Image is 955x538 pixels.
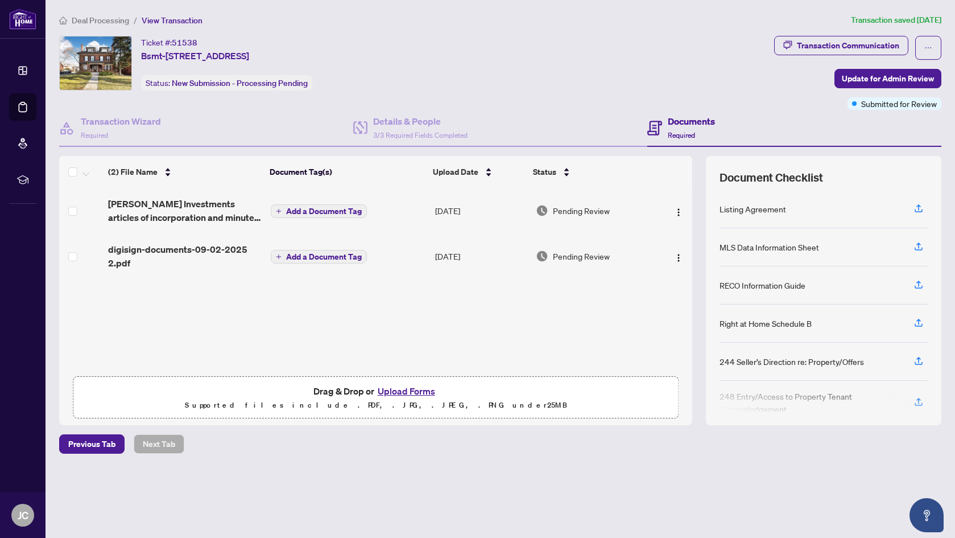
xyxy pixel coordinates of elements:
button: Add a Document Tag [271,204,367,218]
button: Upload Forms [374,384,439,399]
span: Document Checklist [720,170,823,186]
span: home [59,17,67,24]
div: 248 Entry/Access to Property Tenant Acknowledgement [720,390,900,415]
span: Drag & Drop or [313,384,439,399]
span: Required [81,131,108,139]
img: Document Status [536,204,548,217]
img: Document Status [536,250,548,262]
th: Document Tag(s) [265,156,428,188]
div: Transaction Communication [797,36,899,55]
span: New Submission - Processing Pending [172,78,308,88]
div: Right at Home Schedule B [720,317,812,330]
h4: Details & People [373,114,468,128]
button: Update for Admin Review [834,69,941,88]
span: (2) File Name [108,166,158,178]
span: ellipsis [924,44,932,52]
div: MLS Data Information Sheet [720,241,819,253]
span: Required [668,131,695,139]
span: Bsmt-[STREET_ADDRESS] [141,49,249,63]
img: logo [9,9,36,30]
button: Add a Document Tag [271,249,367,264]
span: JC [18,507,28,523]
span: Upload Date [433,166,478,178]
span: Submitted for Review [861,97,937,110]
li: / [134,14,137,27]
h4: Documents [668,114,715,128]
img: Logo [674,208,683,217]
span: Drag & Drop orUpload FormsSupported files include .PDF, .JPG, .JPEG, .PNG under25MB [73,377,678,419]
button: Add a Document Tag [271,250,367,264]
span: Pending Review [553,250,610,262]
th: Status [528,156,654,188]
td: [DATE] [431,188,531,233]
span: 51538 [172,38,197,48]
span: [PERSON_NAME] Investments articles of incorporation and minutes copy.pdf [108,197,262,224]
img: IMG-C12375904_1.jpg [60,36,131,90]
div: RECO Information Guide [720,279,805,291]
span: plus [276,208,282,214]
span: Pending Review [553,204,610,217]
button: Add a Document Tag [271,204,367,219]
th: (2) File Name [104,156,266,188]
span: plus [276,254,282,260]
div: 244 Seller’s Direction re: Property/Offers [720,355,864,368]
div: Listing Agreement [720,203,786,215]
span: Add a Document Tag [286,253,362,261]
td: [DATE] [431,233,531,279]
span: 3/3 Required Fields Completed [373,131,468,139]
span: Update for Admin Review [842,69,934,88]
button: Next Tab [134,434,184,454]
button: Previous Tab [59,434,125,454]
img: Logo [674,253,683,262]
span: Add a Document Tag [286,207,362,215]
span: Deal Processing [72,15,129,26]
span: View Transaction [142,15,202,26]
button: Logo [669,247,688,265]
div: Status: [141,75,312,91]
button: Logo [669,202,688,220]
span: Status [533,166,556,178]
div: Ticket #: [141,36,197,49]
p: Supported files include .PDF, .JPG, .JPEG, .PNG under 25 MB [80,399,671,412]
span: Previous Tab [68,435,115,453]
h4: Transaction Wizard [81,114,161,128]
button: Open asap [909,498,944,532]
th: Upload Date [428,156,528,188]
article: Transaction saved [DATE] [851,14,941,27]
span: digisign-documents-09-02-2025 2.pdf [108,243,262,270]
button: Transaction Communication [774,36,908,55]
